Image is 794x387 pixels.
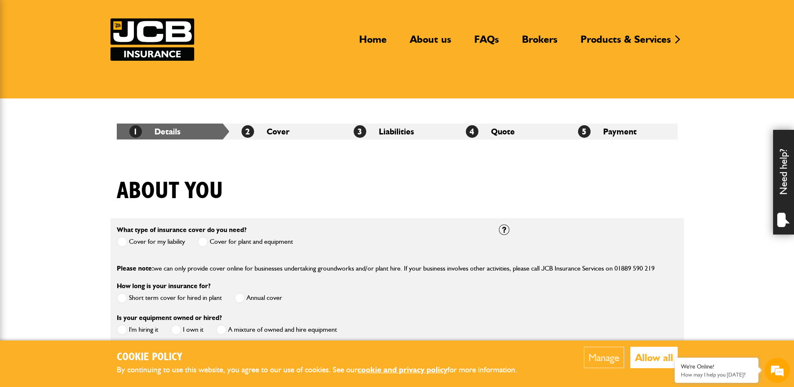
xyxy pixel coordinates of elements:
label: A mixture of owned and hire equipment [216,325,337,335]
span: 3 [354,125,366,138]
a: FAQs [468,33,505,52]
li: Liabilities [341,124,453,139]
label: Annual cover [234,293,282,303]
a: Brokers [516,33,564,52]
span: 5 [578,125,591,138]
label: Short term cover for hired in plant [117,293,222,303]
label: Cover for plant and equipment [198,237,293,247]
label: Is your equipment owned or hired? [117,315,222,321]
label: How long is your insurance for? [117,283,211,289]
li: Quote [453,124,565,139]
a: Home [353,33,393,52]
li: Details [117,124,229,139]
img: JCB Insurance Services logo [110,18,194,61]
span: 1 [129,125,142,138]
a: JCB Insurance Services [110,18,194,61]
div: Need help? [773,130,794,235]
h2: Cookie Policy [117,351,531,364]
p: By continuing to use this website, you agree to our use of cookies. See our for more information. [117,364,531,377]
span: 4 [466,125,478,138]
button: Manage [584,347,624,368]
span: 2 [242,125,254,138]
div: We're Online! [681,363,752,370]
a: cookie and privacy policy [357,365,447,374]
a: Products & Services [574,33,677,52]
label: I own it [171,325,203,335]
li: Cover [229,124,341,139]
p: we can only provide cover online for businesses undertaking groundworks and/or plant hire. If you... [117,263,678,274]
label: Cover for my liability [117,237,185,247]
a: About us [403,33,457,52]
label: What type of insurance cover do you need? [117,227,247,233]
label: I'm hiring it [117,325,158,335]
li: Payment [565,124,678,139]
button: Allow all [630,347,678,368]
h1: About you [117,177,223,205]
span: Please note: [117,264,154,272]
p: How may I help you today? [681,372,752,378]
